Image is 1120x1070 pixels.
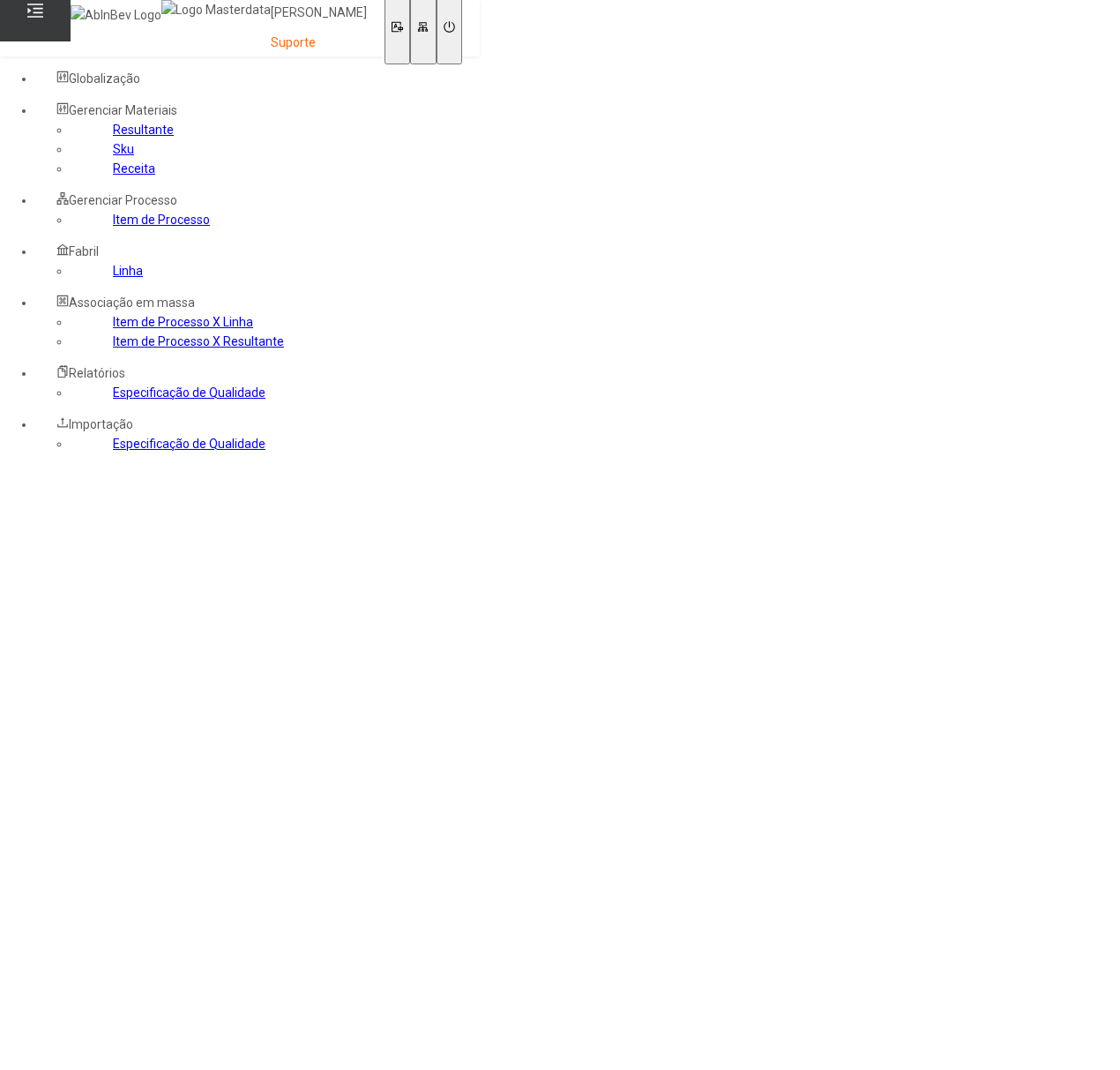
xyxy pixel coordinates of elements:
[113,264,143,278] a: Linha
[113,142,134,156] a: Sku
[69,244,99,258] span: Fabril
[113,385,265,400] a: Especificação de Qualidade
[113,161,155,176] a: Receita
[113,123,174,137] a: Resultante
[69,417,133,431] span: Importação
[71,5,161,25] img: AbInBev Logo
[113,213,210,227] a: Item de Processo
[69,296,195,310] span: Associação em massa
[113,315,253,329] a: Item de Processo X Linha
[69,103,177,117] span: Gerenciar Materiais
[113,437,265,451] a: Especificação de Qualidade
[69,71,140,86] span: Globalização
[271,34,367,52] p: Suporte
[69,193,177,207] span: Gerenciar Processo
[113,334,284,348] a: Item de Processo X Resultante
[69,366,125,380] span: Relatórios
[271,4,367,22] p: [PERSON_NAME]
